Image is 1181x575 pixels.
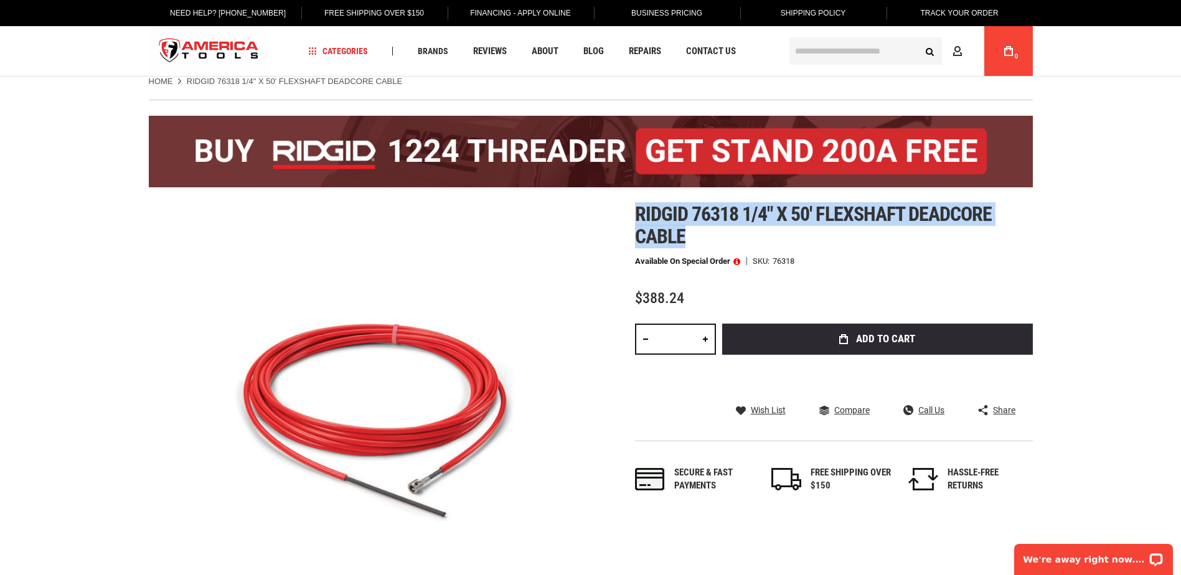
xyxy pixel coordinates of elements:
[468,43,512,60] a: Reviews
[149,116,1033,187] img: BOGO: Buy the RIDGID® 1224 Threader (26092), get the 92467 200A Stand FREE!
[819,404,870,416] a: Compare
[918,406,944,414] span: Call Us
[635,257,740,266] p: Available on Special Order
[948,466,1028,493] div: HASSLE-FREE RETURNS
[856,334,915,344] span: Add to Cart
[149,76,173,87] a: Home
[811,466,892,493] div: FREE SHIPPING OVER $150
[680,43,741,60] a: Contact Us
[473,47,507,56] span: Reviews
[623,43,667,60] a: Repairs
[918,39,942,63] button: Search
[908,468,938,490] img: returns
[149,28,270,75] img: America Tools
[578,43,609,60] a: Blog
[303,43,374,60] a: Categories
[1015,53,1019,60] span: 0
[751,406,786,414] span: Wish List
[635,468,665,490] img: payments
[532,47,558,56] span: About
[308,47,368,55] span: Categories
[722,324,1033,355] button: Add to Cart
[149,28,270,75] a: store logo
[187,77,402,86] strong: RIDGID 76318 1/4" X 50' FLEXSHAFT DEADCORE CABLE
[526,43,564,60] a: About
[412,43,454,60] a: Brands
[997,26,1020,76] a: 0
[674,466,755,493] div: Secure & fast payments
[781,9,846,17] span: Shipping Policy
[686,47,736,56] span: Contact Us
[635,289,684,307] span: $388.24
[753,257,773,265] strong: SKU
[583,47,604,56] span: Blog
[736,404,786,416] a: Wish List
[773,257,794,265] div: 76318
[903,404,944,416] a: Call Us
[720,358,1035,395] iframe: Secure express checkout frame
[993,406,1015,414] span: Share
[1006,536,1181,575] iframe: LiveChat chat widget
[834,406,870,414] span: Compare
[635,202,992,248] span: Ridgid 76318 1/4" x 50' flexshaft deadcore cable
[629,47,661,56] span: Repairs
[771,468,801,490] img: shipping
[418,47,448,55] span: Brands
